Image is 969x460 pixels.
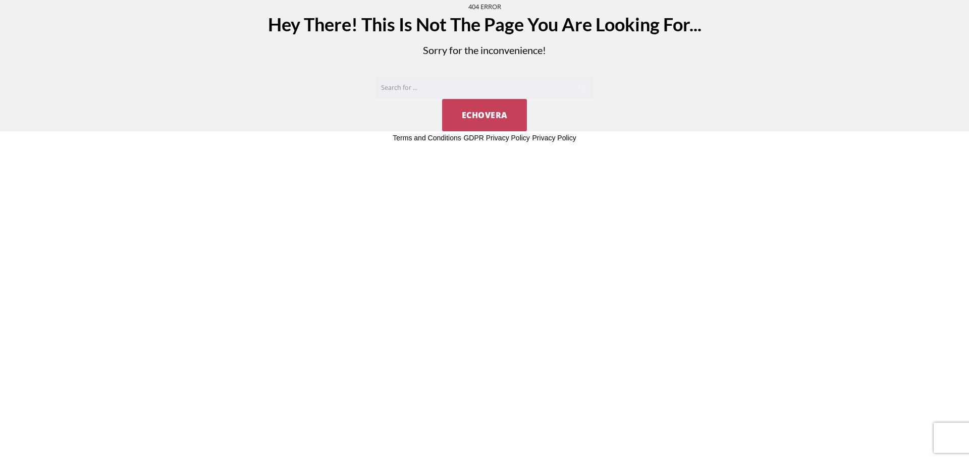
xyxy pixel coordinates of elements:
[376,76,593,99] input: Search for ...
[461,134,464,142] span: -
[442,99,527,131] a: EchoVera
[530,134,532,142] span: -
[462,110,508,121] span: EchoVera
[468,2,501,11] small: 404 ERROR
[393,134,461,142] a: Terms and Conditions
[463,134,529,142] a: GDPR Privacy Policy
[189,44,780,56] p: Sorry for the inconvenience!
[189,13,780,36] h2: Hey There! This Is Not The Page You Are Looking For...
[532,134,576,142] a: Privacy Policy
